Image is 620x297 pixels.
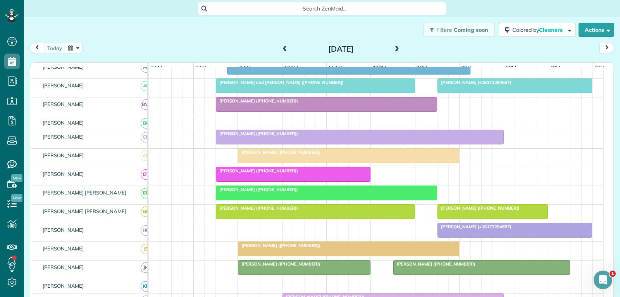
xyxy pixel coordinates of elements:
span: [PERSON_NAME] [PERSON_NAME] [41,189,128,196]
span: BW [141,99,151,110]
span: [PERSON_NAME] [41,171,86,177]
span: [PERSON_NAME] [41,120,86,126]
span: 7am [149,64,164,71]
span: BC [141,118,151,129]
span: GG [141,207,151,217]
span: [PERSON_NAME] (+18172294657) [437,224,511,229]
span: [PERSON_NAME] [41,227,86,233]
span: [PERSON_NAME] and [PERSON_NAME] ([PHONE_NUMBER]) [215,80,344,85]
span: [PERSON_NAME] ([PHONE_NUMBER]) [393,261,476,267]
span: JS [141,244,151,254]
span: [PERSON_NAME] [41,264,86,270]
span: CL [141,151,151,161]
span: New [11,174,22,182]
span: [PERSON_NAME] [41,245,86,252]
span: 9am [238,64,252,71]
button: today [44,43,65,53]
span: 11am [327,64,344,71]
button: Actions [579,23,614,37]
span: JH [141,262,151,273]
span: [PERSON_NAME] [41,64,86,70]
span: Filters: [436,26,453,33]
span: [PERSON_NAME] ([PHONE_NUMBER]) [437,205,520,211]
span: 10am [282,64,300,71]
button: prev [30,43,45,53]
span: [PERSON_NAME] [41,101,86,107]
button: Colored byCleaners [499,23,575,37]
span: DT [141,169,151,180]
span: 1 [610,271,616,277]
span: [PERSON_NAME] ([PHONE_NUMBER]) [215,168,298,174]
span: [PERSON_NAME] ([PHONE_NUMBER]) [215,205,298,211]
span: [PERSON_NAME] ([PHONE_NUMBER]) [215,131,298,136]
span: [PERSON_NAME] (+18172294657) [437,80,511,85]
span: [PERSON_NAME] ([PHONE_NUMBER]) [238,261,320,267]
span: [PERSON_NAME] [PERSON_NAME] [41,208,128,214]
span: 8am [194,64,208,71]
iframe: Intercom live chat [594,271,612,289]
span: 4pm [548,64,562,71]
span: [PERSON_NAME] [41,152,86,158]
span: [PERSON_NAME] [41,82,86,89]
span: [PERSON_NAME] ([PHONE_NUMBER]) [215,98,298,104]
span: [PERSON_NAME] [41,283,86,289]
span: EP [141,188,151,198]
span: Colored by [512,26,565,33]
span: 3pm [504,64,518,71]
span: AF [141,81,151,91]
button: next [599,43,614,53]
span: 2pm [460,64,473,71]
h2: [DATE] [293,45,389,53]
span: [PERSON_NAME] [41,134,86,140]
span: KR [141,281,151,292]
span: Coming soon [454,26,489,33]
span: AF [141,62,151,73]
span: HG [141,225,151,236]
span: CH [141,132,151,142]
span: Cleaners [539,26,564,33]
span: 5pm [593,64,606,71]
span: [PERSON_NAME] ([PHONE_NUMBER]) [238,149,320,155]
span: 12pm [371,64,388,71]
span: [PERSON_NAME] ([PHONE_NUMBER]) [215,187,298,192]
span: [PERSON_NAME] ([PHONE_NUMBER]) [238,243,320,248]
span: New [11,194,22,202]
span: 1pm [415,64,429,71]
